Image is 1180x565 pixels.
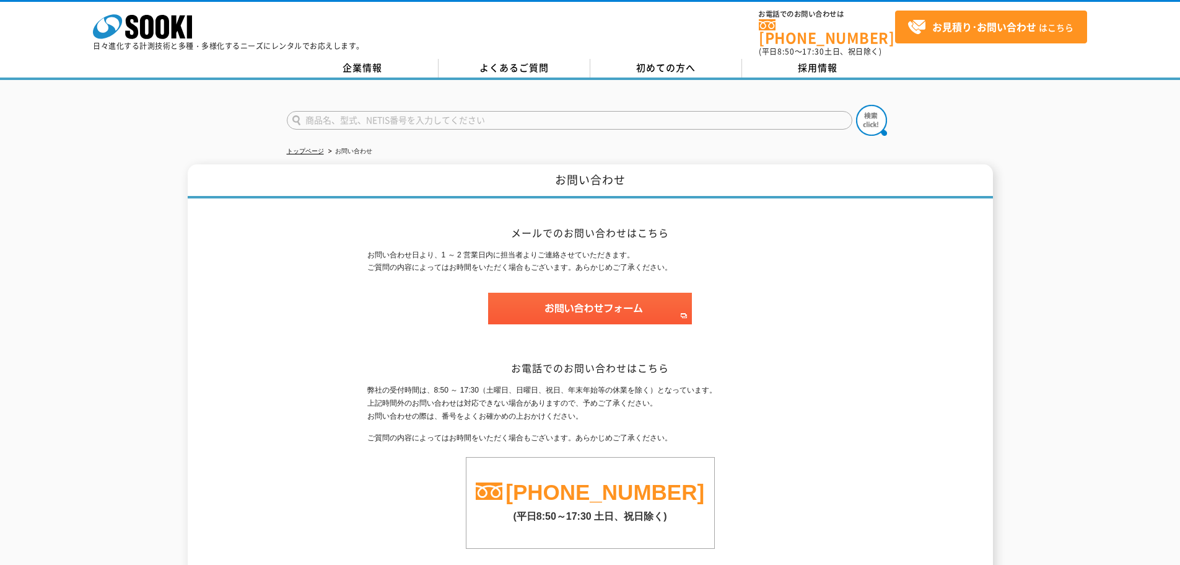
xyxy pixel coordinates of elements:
p: ご質問の内容によってはお時間をいただく場合もございます。あらかじめご了承ください。 [367,432,813,445]
span: 8:50 [777,46,795,57]
strong: お見積り･お問い合わせ [932,19,1036,34]
span: はこちら [907,18,1073,37]
span: 初めての方へ [636,61,696,74]
input: 商品名、型式、NETIS番号を入力してください [287,111,852,130]
a: お見積り･お問い合わせはこちら [895,11,1087,43]
img: btn_search.png [856,105,887,136]
p: お問い合わせ日より、1 ～ 2 営業日内に担当者よりご連絡させていただきます。 ご質問の内容によってはお時間をいただく場合もございます。あらかじめご了承ください。 [367,249,813,275]
a: よくあるご質問 [439,59,590,78]
a: 企業情報 [287,59,439,78]
a: 初めての方へ [590,59,742,78]
a: [PHONE_NUMBER] [505,480,704,504]
a: 採用情報 [742,59,894,78]
p: 日々進化する計測技術と多種・多様化するニーズにレンタルでお応えします。 [93,42,364,50]
h1: お問い合わせ [188,164,993,198]
p: (平日8:50～17:30 土日、祝日除く) [466,504,714,523]
li: お問い合わせ [326,145,372,158]
a: お問い合わせフォーム [488,313,692,322]
span: 17:30 [802,46,824,57]
img: お問い合わせフォーム [488,293,692,324]
h2: メールでのお問い合わせはこちら [367,226,813,239]
a: [PHONE_NUMBER] [759,19,895,45]
a: トップページ [287,148,324,154]
h2: お電話でのお問い合わせはこちら [367,362,813,375]
p: 弊社の受付時間は、8:50 ～ 17:30（土曜日、日曜日、祝日、年末年始等の休業を除く）となっています。 上記時間外のお問い合わせは対応できない場合がありますので、予めご了承ください。 お問い... [367,384,813,422]
span: お電話でのお問い合わせは [759,11,895,18]
span: (平日 ～ 土日、祝日除く) [759,46,881,57]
